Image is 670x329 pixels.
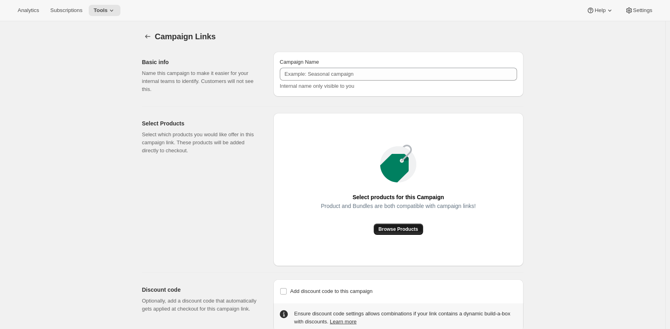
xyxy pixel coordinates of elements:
[633,7,652,14] span: Settings
[582,5,618,16] button: Help
[294,310,517,326] div: Ensure discount code settings allows combinations if your link contains a dynamic build-a-box wit...
[374,224,423,235] button: Browse Products
[280,59,319,65] span: Campaign Name
[89,5,120,16] button: Tools
[280,83,354,89] span: Internal name only visible to you
[595,7,605,14] span: Help
[18,7,39,14] span: Analytics
[142,69,261,93] p: Name this campaign to make it easier for your internal teams to identify. Customers will not see ...
[142,297,261,313] p: Optionally, add a discount code that automatically gets applied at checkout for this campaign link.
[321,200,476,212] span: Product and Bundles are both compatible with campaign links!
[50,7,82,14] span: Subscriptions
[280,68,517,81] input: Example: Seasonal campaign
[13,5,44,16] button: Analytics
[379,226,418,232] span: Browse Products
[94,7,108,14] span: Tools
[142,286,261,294] h2: Discount code
[45,5,87,16] button: Subscriptions
[620,5,657,16] button: Settings
[142,58,261,66] h2: Basic info
[352,192,444,203] span: Select products for this Campaign
[155,32,216,41] span: Campaign Links
[142,131,261,155] p: Select which products you would like offer in this campaign link. These products will be added di...
[142,119,261,127] h2: Select Products
[290,288,373,294] span: Add discount code to this campaign
[330,319,356,325] a: Learn more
